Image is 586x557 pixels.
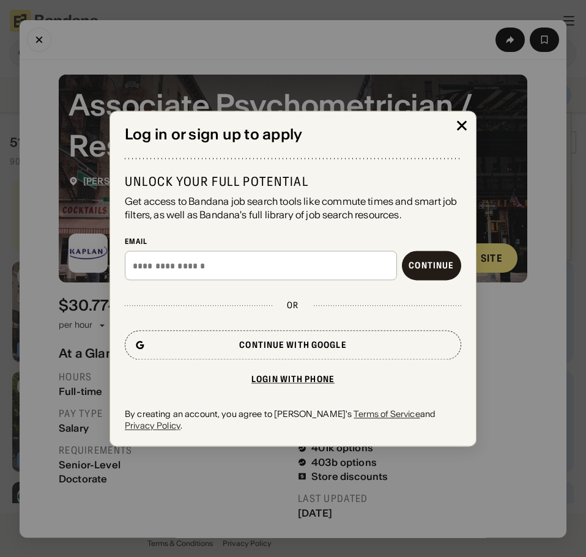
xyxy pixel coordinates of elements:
[125,174,461,190] div: Unlock your full potential
[239,341,346,350] div: Continue with Google
[125,409,461,431] div: By creating an account, you agree to [PERSON_NAME]'s and .
[125,420,180,431] a: Privacy Policy
[409,262,454,270] div: Continue
[125,126,461,144] div: Log in or sign up to apply
[125,237,461,246] div: Email
[287,300,299,311] div: or
[354,409,420,420] a: Terms of Service
[251,375,335,384] div: Login with phone
[125,194,461,222] div: Get access to Bandana job search tools like commute times and smart job filters, as well as Banda...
